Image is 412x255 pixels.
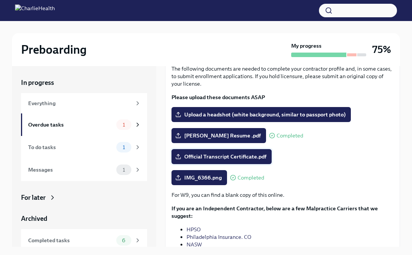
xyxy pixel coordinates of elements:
span: 1 [118,145,129,150]
div: Everything [28,99,131,107]
a: Overdue tasks1 [21,113,147,136]
div: To do tasks [28,143,113,151]
span: Completed [238,175,264,181]
span: 1 [118,167,129,173]
p: For W9, you can find a blank copy of this online. [171,191,394,199]
strong: If you are an Independent Contractor, below are a few Malpractice Carriers that we suggest: [171,205,378,219]
span: Upload a headshot (white background, similar to passport photo) [177,111,346,118]
a: Archived [21,214,147,223]
strong: My progress [291,42,322,50]
a: Philadelphia Insurance. CO [186,234,251,240]
a: To do tasks1 [21,136,147,158]
a: Completed tasks6 [21,229,147,252]
span: IMG_6366.png [177,174,222,181]
label: [PERSON_NAME] Resume .pdf [171,128,266,143]
a: In progress [21,78,147,87]
strong: Please upload these documents ASAP [171,94,265,101]
span: 6 [117,238,130,243]
a: Messages1 [21,158,147,181]
span: 1 [118,122,129,128]
a: NASW [186,241,202,248]
a: For later [21,193,147,202]
span: [PERSON_NAME] Resume .pdf [177,132,261,139]
label: Official Transcript Certificate.pdf [171,149,272,164]
div: For later [21,193,46,202]
a: HPSO [186,226,201,233]
div: Completed tasks [28,236,113,244]
label: Upload a headshot (white background, similar to passport photo) [171,107,351,122]
a: Everything [21,93,147,113]
label: IMG_6366.png [171,170,227,185]
h3: 75% [372,43,391,56]
span: Completed [277,133,303,139]
span: Official Transcript Certificate.pdf [177,153,266,160]
img: CharlieHealth [15,5,55,17]
p: The following documents are needed to complete your contractor profile and, in some cases, to sub... [171,65,394,88]
div: Messages [28,166,113,174]
div: Overdue tasks [28,121,113,129]
h2: Preboarding [21,42,87,57]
